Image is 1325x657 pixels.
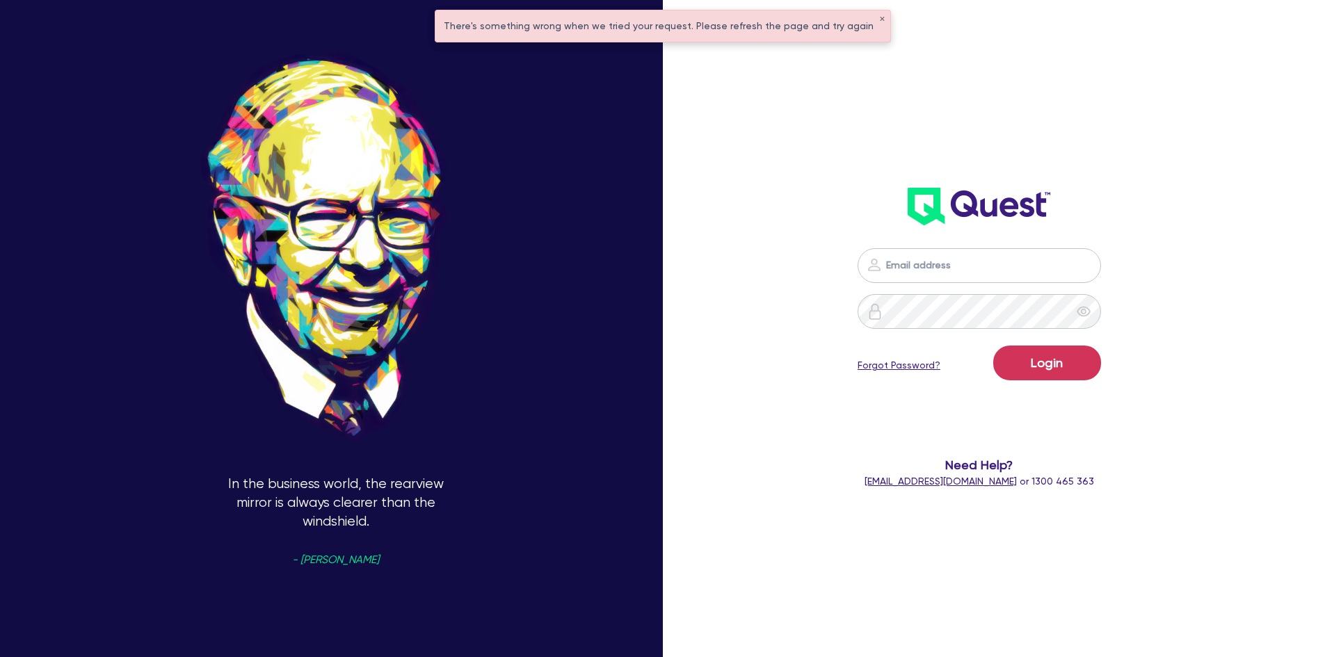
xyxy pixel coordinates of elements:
[865,476,1094,487] span: or 1300 465 363
[908,188,1050,225] img: wH2k97JdezQIQAAAABJRU5ErkJggg==
[993,346,1101,380] button: Login
[435,10,890,42] div: There's something wrong when we tried your request. Please refresh the page and try again
[867,303,883,320] img: icon-password
[292,555,379,565] span: - [PERSON_NAME]
[1077,305,1091,318] span: eye
[858,358,940,373] a: Forgot Password?
[866,257,883,273] img: icon-password
[858,248,1101,283] input: Email address
[879,16,885,23] button: ✕
[802,455,1157,474] span: Need Help?
[865,476,1017,487] a: [EMAIL_ADDRESS][DOMAIN_NAME]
